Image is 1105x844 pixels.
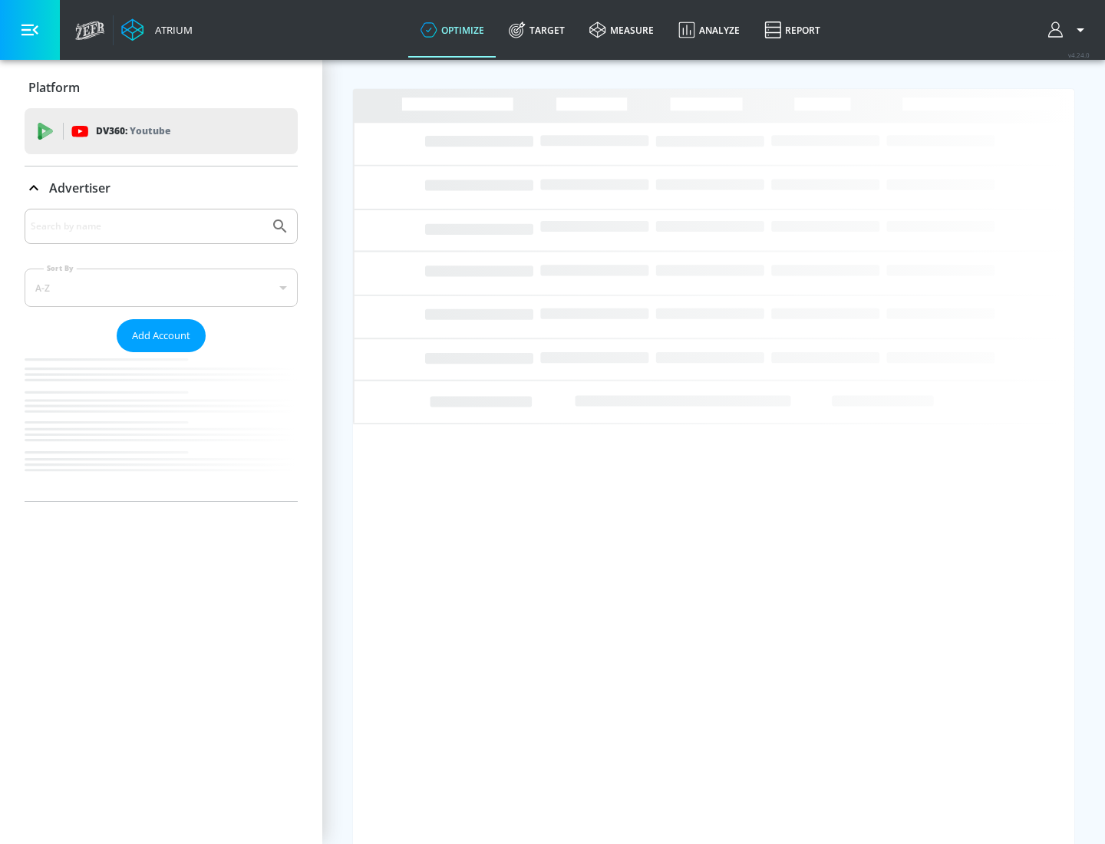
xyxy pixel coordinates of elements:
p: Youtube [130,123,170,139]
p: Platform [28,79,80,96]
button: Add Account [117,319,206,352]
a: Target [496,2,577,58]
div: DV360: Youtube [25,108,298,154]
a: Atrium [121,18,193,41]
p: Advertiser [49,180,110,196]
label: Sort By [44,263,77,273]
span: Add Account [132,327,190,345]
span: v 4.24.0 [1068,51,1090,59]
input: Search by name [31,216,263,236]
p: DV360: [96,123,170,140]
a: optimize [408,2,496,58]
div: Advertiser [25,209,298,501]
div: A-Z [25,269,298,307]
a: Analyze [666,2,752,58]
div: Advertiser [25,166,298,209]
a: Report [752,2,833,58]
a: measure [577,2,666,58]
nav: list of Advertiser [25,352,298,501]
div: Platform [25,66,298,109]
div: Atrium [149,23,193,37]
